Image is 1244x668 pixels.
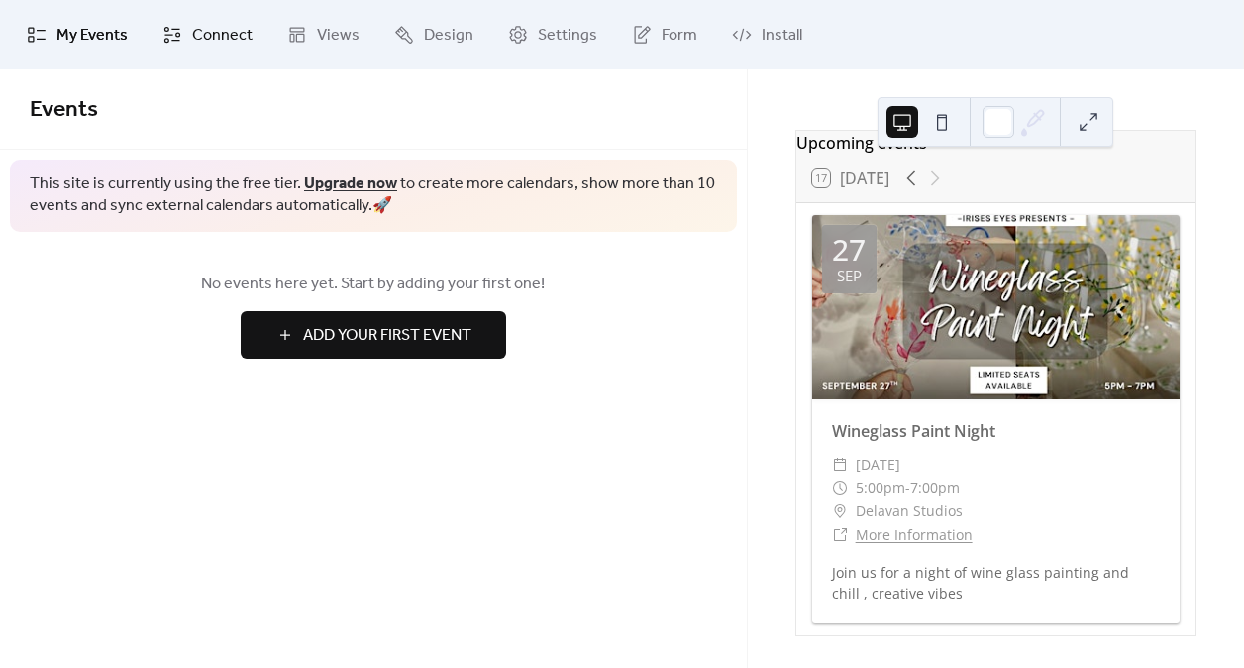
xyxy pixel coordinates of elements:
[424,24,473,48] span: Design
[148,8,267,61] a: Connect
[762,24,802,48] span: Install
[192,24,253,48] span: Connect
[30,88,98,132] span: Events
[910,476,960,500] span: 7:00pm
[856,453,900,477] span: [DATE]
[662,24,697,48] span: Form
[832,476,848,500] div: ​
[617,8,712,61] a: Form
[379,8,488,61] a: Design
[538,24,597,48] span: Settings
[30,173,717,218] span: This site is currently using the free tier. to create more calendars, show more than 10 events an...
[856,476,905,500] span: 5:00pm
[832,235,866,265] div: 27
[832,453,848,477] div: ​
[832,500,848,523] div: ​
[837,269,862,283] div: Sep
[317,24,360,48] span: Views
[856,525,973,544] a: More Information
[905,476,910,500] span: -
[832,420,995,442] a: Wineglass Paint Night
[272,8,374,61] a: Views
[12,8,143,61] a: My Events
[796,131,1195,155] div: Upcoming events
[303,324,471,348] span: Add Your First Event
[304,168,397,199] a: Upgrade now
[30,273,717,296] span: No events here yet. Start by adding your first one!
[717,8,817,61] a: Install
[56,24,128,48] span: My Events
[832,523,848,547] div: ​
[493,8,612,61] a: Settings
[856,500,963,523] span: Delavan Studios
[30,311,717,359] a: Add Your First Event
[241,311,506,359] button: Add Your First Event
[812,562,1180,604] div: Join us for a night of wine glass painting and chill , creative vibes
